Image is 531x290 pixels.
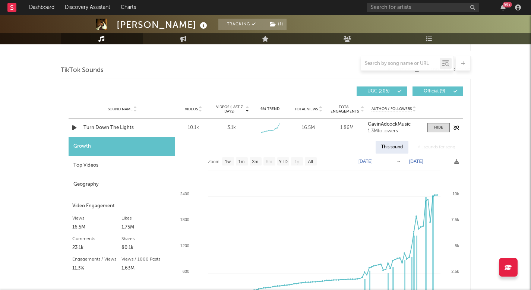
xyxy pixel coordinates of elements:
[121,223,171,232] div: 1.75M
[72,234,122,243] div: Comments
[265,19,287,30] button: (1)
[451,217,459,222] text: 7.5k
[358,159,373,164] text: [DATE]
[409,159,423,164] text: [DATE]
[294,159,299,164] text: 1y
[121,214,171,223] div: Likes
[265,19,287,30] span: ( 1 )
[108,107,133,111] span: Sound Name
[368,122,411,127] strong: GavinAdcockMusic
[180,217,189,222] text: 1800
[329,124,364,132] div: 1.86M
[412,141,461,154] div: All sounds for song
[72,202,171,211] div: Video Engagement
[117,19,209,31] div: [PERSON_NAME]
[294,107,318,111] span: Total Views
[72,214,122,223] div: Views
[185,107,198,111] span: Videos
[72,223,122,232] div: 16.5M
[396,159,401,164] text: →
[180,192,189,196] text: 2400
[361,61,440,67] input: Search by song name or URL
[266,159,272,164] text: 6m
[361,89,396,94] span: UGC ( 205 )
[308,159,313,164] text: All
[500,4,506,10] button: 99+
[357,86,407,96] button: UGC(205)
[121,255,171,264] div: Views / 1000 Posts
[451,269,459,274] text: 2.5k
[121,243,171,252] div: 80.1k
[218,19,265,30] button: Tracking
[368,129,420,134] div: 1.3M followers
[69,156,175,175] div: Top Videos
[367,3,479,12] input: Search for artists
[455,243,459,248] text: 5k
[214,105,244,114] span: Videos (last 7 days)
[503,2,512,7] div: 99 +
[121,234,171,243] div: Shares
[329,105,360,114] span: Total Engagements
[291,124,326,132] div: 16.5M
[227,124,236,132] div: 3.1k
[83,124,161,132] a: Turn Down The Lights
[69,175,175,194] div: Geography
[278,159,287,164] text: YTD
[452,192,459,196] text: 10k
[208,159,219,164] text: Zoom
[182,269,189,274] text: 600
[72,243,122,252] div: 23.1k
[376,141,408,154] div: This sound
[372,107,412,111] span: Author / Followers
[72,264,122,273] div: 11.3%
[69,137,175,156] div: Growth
[252,159,258,164] text: 3m
[176,124,211,132] div: 10.1k
[72,255,122,264] div: Engagements / Views
[225,159,231,164] text: 1w
[413,86,463,96] button: Official(9)
[180,243,189,248] text: 1200
[253,106,287,112] div: 6M Trend
[417,89,452,94] span: Official ( 9 )
[238,159,244,164] text: 1m
[121,264,171,273] div: 1.63M
[368,122,420,127] a: GavinAdcockMusic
